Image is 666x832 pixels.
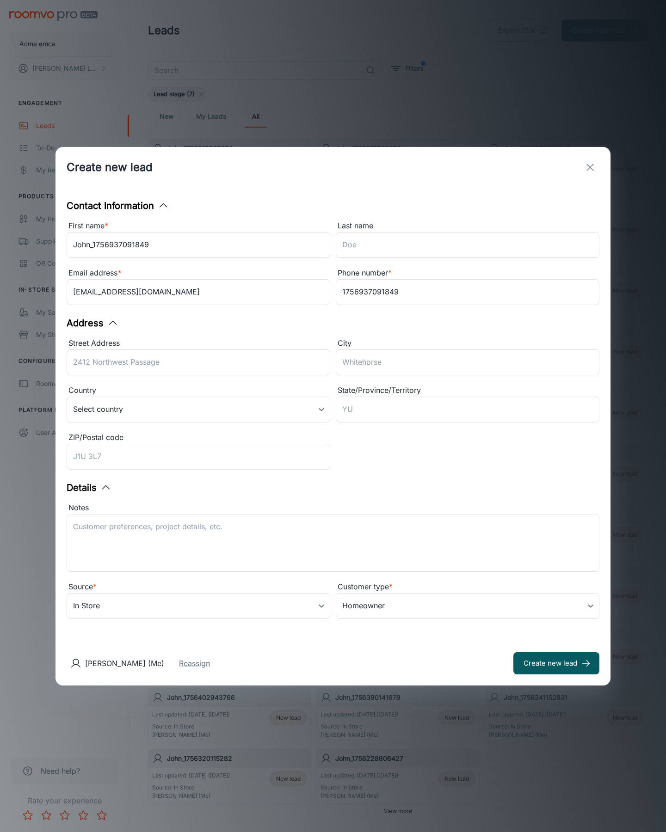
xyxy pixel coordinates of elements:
[336,349,599,375] input: Whitehorse
[67,220,330,232] div: First name
[336,385,599,397] div: State/Province/Territory
[179,658,210,669] button: Reassign
[67,481,111,495] button: Details
[336,337,599,349] div: City
[67,444,330,470] input: J1U 3L7
[336,581,599,593] div: Customer type
[336,279,599,305] input: +1 439-123-4567
[336,232,599,258] input: Doe
[67,385,330,397] div: Country
[67,397,330,422] div: Select country
[336,397,599,422] input: YU
[336,267,599,279] div: Phone number
[67,349,330,375] input: 2412 Northwest Passage
[67,316,118,330] button: Address
[67,432,330,444] div: ZIP/Postal code
[67,337,330,349] div: Street Address
[67,159,153,176] h1: Create new lead
[336,220,599,232] div: Last name
[67,593,330,619] div: In Store
[67,199,169,213] button: Contact Information
[581,158,599,177] button: exit
[67,267,330,279] div: Email address
[67,581,330,593] div: Source
[67,279,330,305] input: myname@example.com
[336,593,599,619] div: Homeowner
[67,232,330,258] input: John
[67,502,599,514] div: Notes
[85,658,164,669] p: [PERSON_NAME] (Me)
[513,652,599,674] button: Create new lead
